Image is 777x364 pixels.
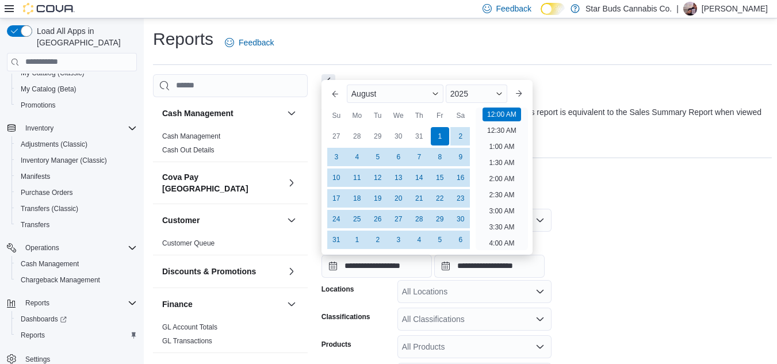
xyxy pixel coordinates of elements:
div: day-26 [369,210,387,228]
button: My Catalog (Beta) [12,81,141,97]
div: day-1 [431,127,449,145]
div: day-12 [369,168,387,187]
span: Reports [21,296,137,310]
div: day-16 [451,168,470,187]
span: Promotions [21,101,56,110]
input: Press the down key to open a popover containing a calendar. [434,255,545,278]
span: Dark Mode [541,15,541,16]
button: Inventory [2,120,141,136]
div: day-9 [451,148,470,166]
div: day-29 [369,127,387,145]
div: day-18 [348,189,366,208]
span: GL Transactions [162,336,212,346]
label: Locations [321,285,354,294]
ul: Time [476,108,528,250]
span: Transfers (Classic) [21,204,78,213]
div: day-28 [410,210,428,228]
div: day-5 [369,148,387,166]
a: Purchase Orders [16,186,78,200]
span: Operations [25,243,59,252]
button: Operations [2,240,141,256]
button: Next [321,74,335,88]
a: GL Account Totals [162,323,217,331]
label: Classifications [321,312,370,321]
span: My Catalog (Beta) [16,82,137,96]
span: Customer Queue [162,239,215,248]
div: day-30 [451,210,470,228]
div: day-4 [348,148,366,166]
li: 3:30 AM [484,220,519,234]
div: day-31 [410,127,428,145]
span: Cash Management [162,132,220,141]
div: day-24 [327,210,346,228]
span: GL Account Totals [162,323,217,332]
div: Customer [153,236,308,255]
div: day-30 [389,127,408,145]
span: My Catalog (Beta) [21,85,76,94]
div: day-22 [431,189,449,208]
div: Sa [451,106,470,125]
button: Discounts & Promotions [285,265,298,278]
div: Su [327,106,346,125]
button: Reports [2,295,141,311]
span: Adjustments (Classic) [16,137,137,151]
span: Reports [25,298,49,308]
div: Eric Dawes [683,2,697,16]
span: Inventory Manager (Classic) [21,156,107,165]
button: Previous Month [326,85,345,103]
span: Chargeback Management [16,273,137,287]
button: Discounts & Promotions [162,266,282,277]
span: My Catalog (Classic) [21,68,85,78]
span: Purchase Orders [21,188,73,197]
div: Button. Open the year selector. 2025 is currently selected. [446,85,507,103]
button: Finance [162,298,282,310]
h3: Finance [162,298,193,310]
div: day-20 [389,189,408,208]
h3: Discounts & Promotions [162,266,256,277]
div: day-31 [327,231,346,249]
label: Products [321,340,351,349]
a: Chargeback Management [16,273,105,287]
div: day-28 [348,127,366,145]
span: Load All Apps in [GEOGRAPHIC_DATA] [32,25,137,48]
span: Inventory [21,121,137,135]
button: Customer [285,213,298,227]
div: Fr [431,106,449,125]
button: Transfers [12,217,141,233]
span: Reports [16,328,137,342]
span: Operations [21,241,137,255]
div: day-17 [327,189,346,208]
span: Adjustments (Classic) [21,140,87,149]
span: Transfers [21,220,49,229]
button: Reports [12,327,141,343]
div: day-29 [431,210,449,228]
a: Customer Queue [162,239,215,247]
div: Tu [369,106,387,125]
span: Transfers [16,218,137,232]
button: Open list of options [535,315,545,324]
a: Reports [16,328,49,342]
button: My Catalog (Classic) [12,65,141,81]
button: Promotions [12,97,141,113]
button: Adjustments (Classic) [12,136,141,152]
a: Dashboards [12,311,141,327]
div: day-2 [451,127,470,145]
a: My Catalog (Classic) [16,66,89,80]
span: Manifests [21,172,50,181]
button: Cash Management [162,108,282,119]
a: Promotions [16,98,60,112]
a: Manifests [16,170,55,183]
button: Operations [21,241,64,255]
div: August, 2025 [326,126,471,250]
div: day-4 [410,231,428,249]
button: Reports [21,296,54,310]
span: Settings [25,355,50,364]
a: Transfers (Classic) [16,202,83,216]
div: day-25 [348,210,366,228]
span: Chargeback Management [21,275,100,285]
div: day-2 [369,231,387,249]
span: Dashboards [21,315,67,324]
span: Dashboards [16,312,137,326]
a: Dashboards [16,312,71,326]
button: Purchase Orders [12,185,141,201]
